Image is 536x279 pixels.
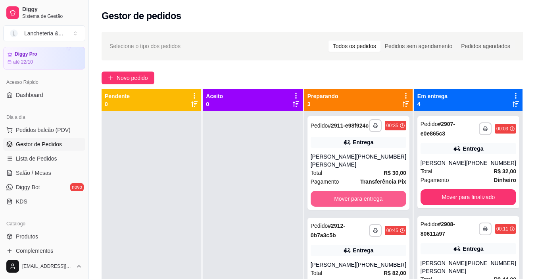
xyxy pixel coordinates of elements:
article: até 22/10 [13,59,33,65]
span: Lista de Pedidos [16,155,57,163]
div: Lancheteria & ... [24,29,63,37]
strong: # 2912-0b7a3c5b [311,223,345,238]
a: DiggySistema de Gestão [3,3,85,22]
span: Complementos [16,247,53,255]
p: Aceito [206,92,223,100]
strong: # 2908-80611a97 [421,221,455,237]
span: Novo pedido [117,74,148,82]
p: 0 [206,100,223,108]
button: Select a team [3,25,85,41]
div: [PHONE_NUMBER] [466,159,516,167]
div: [PERSON_NAME] [311,261,356,269]
div: Dia a dia [3,111,85,124]
div: [PHONE_NUMBER] [356,153,406,169]
span: Diggy Bot [16,183,40,191]
button: Mover para entrega [311,191,406,207]
div: [PHONE_NUMBER] [356,261,406,269]
span: Selecione o tipo dos pedidos [110,42,181,50]
span: Pedido [421,121,438,127]
a: KDS [3,195,85,208]
div: [PHONE_NUMBER] [466,259,516,275]
article: Diggy Pro [15,51,37,57]
a: Lista de Pedidos [3,152,85,165]
button: Pedidos balcão (PDV) [3,124,85,136]
span: Salão / Mesas [16,169,51,177]
button: Novo pedido [102,72,154,84]
p: Preparando [307,92,338,100]
span: Pedidos balcão (PDV) [16,126,71,134]
div: Pedidos agendados [457,41,515,52]
strong: Dinheiro [494,177,516,183]
div: 00:11 [496,226,508,232]
a: Dashboard [3,89,85,101]
a: Produtos [3,230,85,243]
button: Mover para finalizado [421,189,516,205]
div: [PERSON_NAME] [PERSON_NAME] [421,259,466,275]
span: L [10,29,18,37]
a: Complementos [3,244,85,257]
div: Entrega [353,138,373,146]
span: Total [311,169,323,177]
p: 0 [105,100,130,108]
div: Pedidos sem agendamento [380,41,457,52]
strong: R$ 30,00 [384,170,406,176]
strong: Transferência Pix [360,178,406,185]
div: Entrega [353,246,373,254]
p: Pendente [105,92,130,100]
p: 3 [307,100,338,108]
div: [PERSON_NAME] [PERSON_NAME] [311,153,356,169]
a: Diggy Proaté 22/10 [3,47,85,70]
a: Diggy Botnovo [3,181,85,194]
span: Sistema de Gestão [22,13,82,19]
span: Pagamento [311,177,339,186]
div: 00:35 [386,122,398,129]
div: Catálogo [3,217,85,230]
div: 00:03 [496,126,508,132]
span: Dashboard [16,91,43,99]
div: Acesso Rápido [3,76,85,89]
span: KDS [16,198,27,205]
div: [PERSON_NAME] [421,159,466,167]
span: Diggy [22,6,82,13]
span: plus [108,75,113,81]
div: Entrega [463,145,483,153]
div: Entrega [463,245,483,253]
a: Gestor de Pedidos [3,138,85,151]
h2: Gestor de pedidos [102,10,181,22]
span: [EMAIL_ADDRESS][DOMAIN_NAME] [22,263,73,269]
p: Em entrega [417,92,448,100]
span: Pedido [311,122,328,129]
span: Pedido [311,223,328,229]
div: 00:45 [386,227,398,234]
strong: R$ 82,00 [384,270,406,276]
span: Produtos [16,232,38,240]
span: Gestor de Pedidos [16,140,62,148]
strong: # 2907-e0e865c3 [421,121,455,137]
div: Todos os pedidos [329,41,380,52]
span: Pedido [421,221,438,227]
a: Salão / Mesas [3,167,85,179]
span: Total [311,269,323,277]
strong: R$ 32,00 [494,168,516,174]
span: Total [421,167,432,176]
p: 4 [417,100,448,108]
span: Pagamento [421,176,449,184]
button: [EMAIL_ADDRESS][DOMAIN_NAME] [3,257,85,276]
strong: # 2911-e98f924c [328,122,369,129]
